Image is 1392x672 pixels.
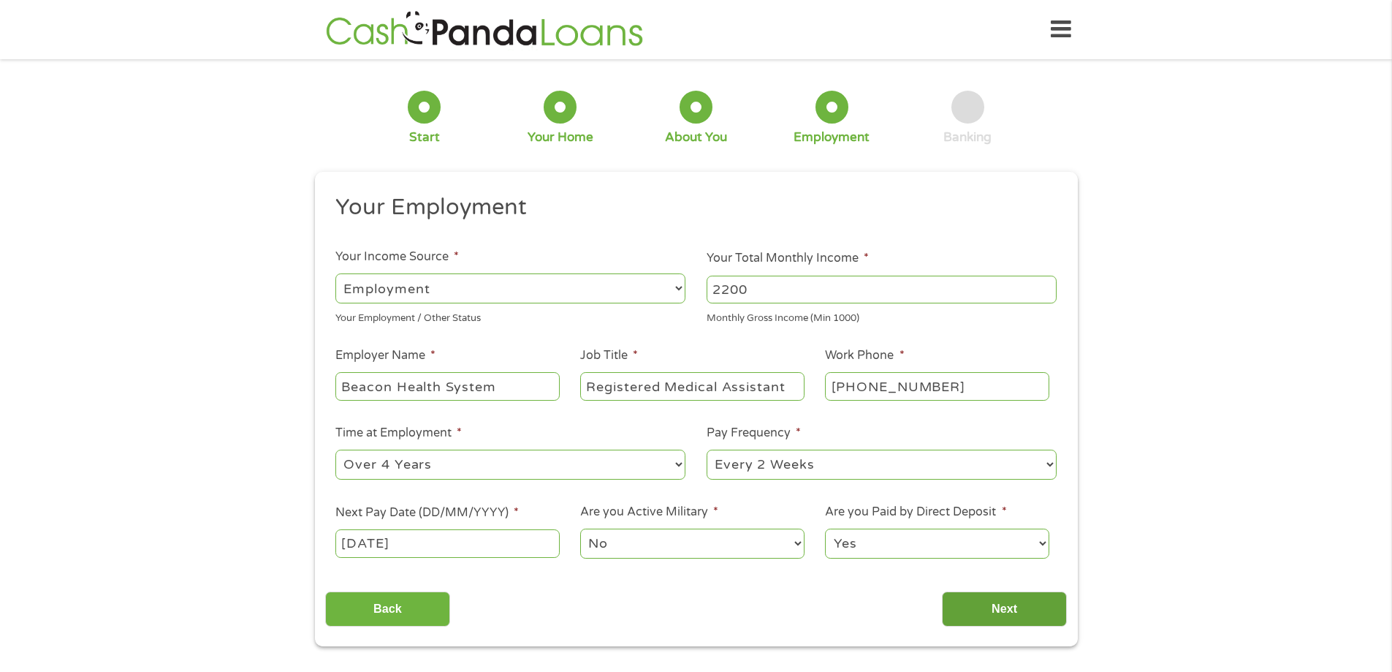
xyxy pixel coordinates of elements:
label: Your Total Monthly Income [707,251,869,266]
label: Time at Employment [335,426,462,441]
label: Are you Paid by Direct Deposit [825,505,1006,520]
div: Monthly Gross Income (Min 1000) [707,306,1057,326]
input: Use the arrow keys to pick a date [335,529,559,557]
input: Cashier [580,372,804,400]
h2: Your Employment [335,193,1046,222]
input: 1800 [707,276,1057,303]
div: About You [665,129,727,146]
label: Employer Name [335,348,436,363]
label: Your Income Source [335,249,459,265]
label: Pay Frequency [707,426,801,441]
label: Job Title [580,348,638,363]
input: Back [325,592,450,627]
div: Start [409,129,440,146]
input: Next [942,592,1067,627]
div: Employment [794,129,870,146]
input: (231) 754-4010 [825,372,1049,400]
img: GetLoanNow Logo [322,9,647,50]
label: Are you Active Military [580,505,718,520]
div: Your Employment / Other Status [335,306,685,326]
label: Work Phone [825,348,904,363]
div: Banking [943,129,992,146]
div: Your Home [528,129,593,146]
label: Next Pay Date (DD/MM/YYYY) [335,505,519,521]
input: Walmart [335,372,559,400]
